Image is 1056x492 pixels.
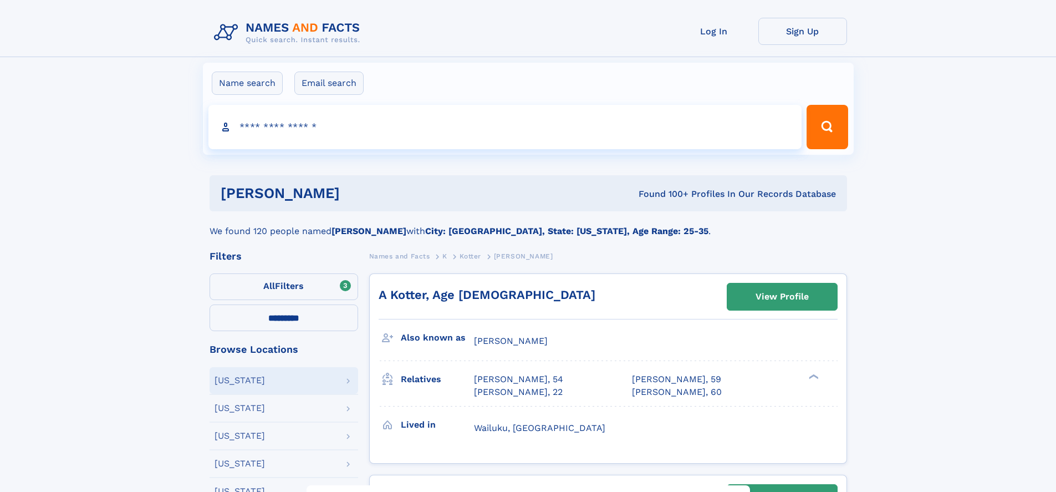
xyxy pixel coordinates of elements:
[807,105,848,149] button: Search Button
[263,281,275,291] span: All
[401,328,474,347] h3: Also known as
[474,386,563,398] a: [PERSON_NAME], 22
[670,18,758,45] a: Log In
[294,72,364,95] label: Email search
[460,252,481,260] span: Kotter
[474,423,605,433] span: Wailuku, [GEOGRAPHIC_DATA]
[756,284,809,310] div: View Profile
[758,18,847,45] a: Sign Up
[632,386,722,398] a: [PERSON_NAME], 60
[494,252,553,260] span: [PERSON_NAME]
[369,249,430,263] a: Names and Facts
[474,373,563,386] a: [PERSON_NAME], 54
[425,226,708,236] b: City: [GEOGRAPHIC_DATA], State: [US_STATE], Age Range: 25-35
[331,226,406,236] b: [PERSON_NAME]
[401,370,474,389] h3: Relatives
[210,211,847,238] div: We found 120 people named with .
[210,251,358,261] div: Filters
[215,376,265,385] div: [US_STATE]
[215,404,265,413] div: [US_STATE]
[212,72,283,95] label: Name search
[474,336,548,346] span: [PERSON_NAME]
[210,273,358,300] label: Filters
[442,249,447,263] a: K
[215,459,265,468] div: [US_STATE]
[489,188,836,200] div: Found 100+ Profiles In Our Records Database
[210,18,369,48] img: Logo Names and Facts
[806,373,819,381] div: ❯
[221,186,489,200] h1: [PERSON_NAME]
[442,252,447,260] span: K
[460,249,481,263] a: Kotter
[215,432,265,440] div: [US_STATE]
[208,105,802,149] input: search input
[632,373,721,386] a: [PERSON_NAME], 59
[379,288,595,302] a: A Kotter, Age [DEMOGRAPHIC_DATA]
[210,344,358,354] div: Browse Locations
[401,415,474,434] h3: Lived in
[727,283,837,310] a: View Profile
